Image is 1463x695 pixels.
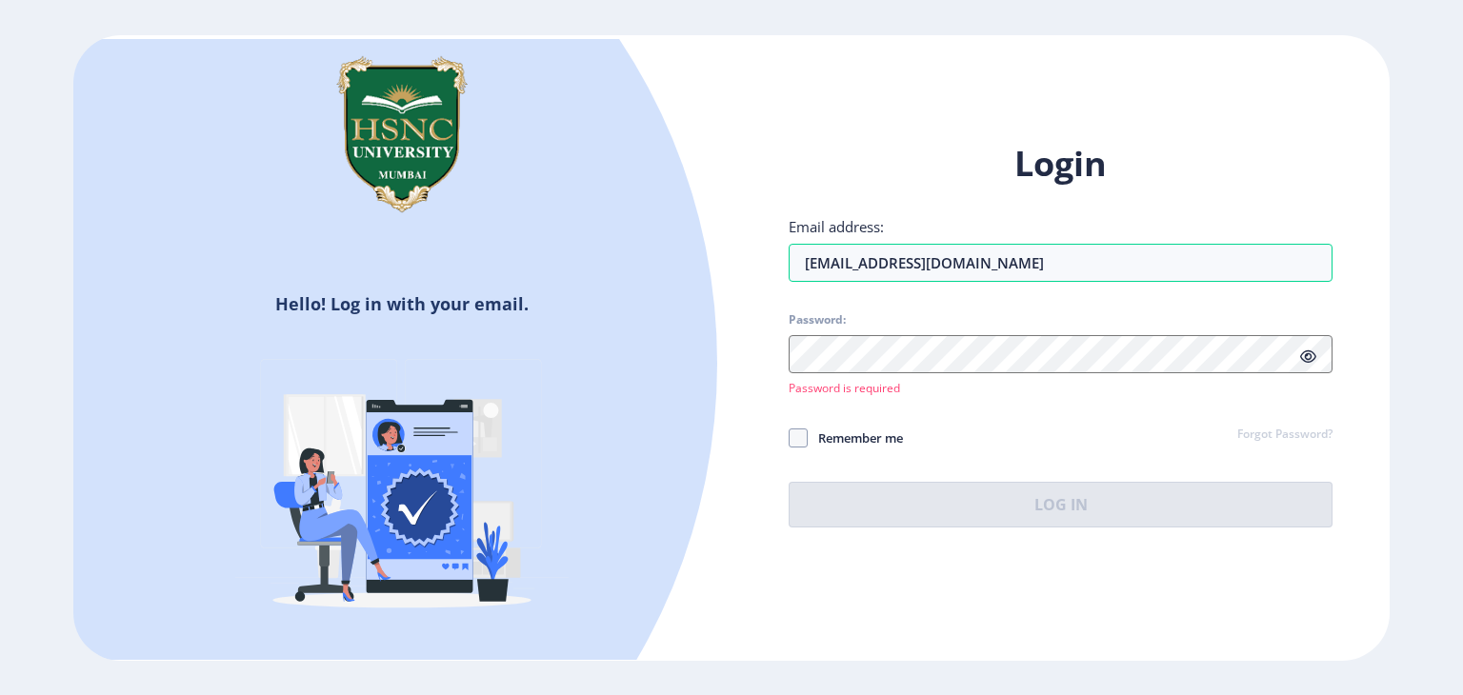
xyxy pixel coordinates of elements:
[789,217,884,236] label: Email address:
[789,141,1333,187] h1: Login
[789,482,1333,527] button: Log In
[789,244,1333,282] input: Email address
[789,312,846,328] label: Password:
[481,657,568,685] a: Register
[88,656,717,686] h5: Don't have an account?
[1237,427,1333,444] a: Forgot Password?
[789,380,900,396] span: Password is required
[307,39,497,229] img: hsnc.png
[808,427,903,449] span: Remember me
[235,323,569,656] img: Verified-rafiki.svg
